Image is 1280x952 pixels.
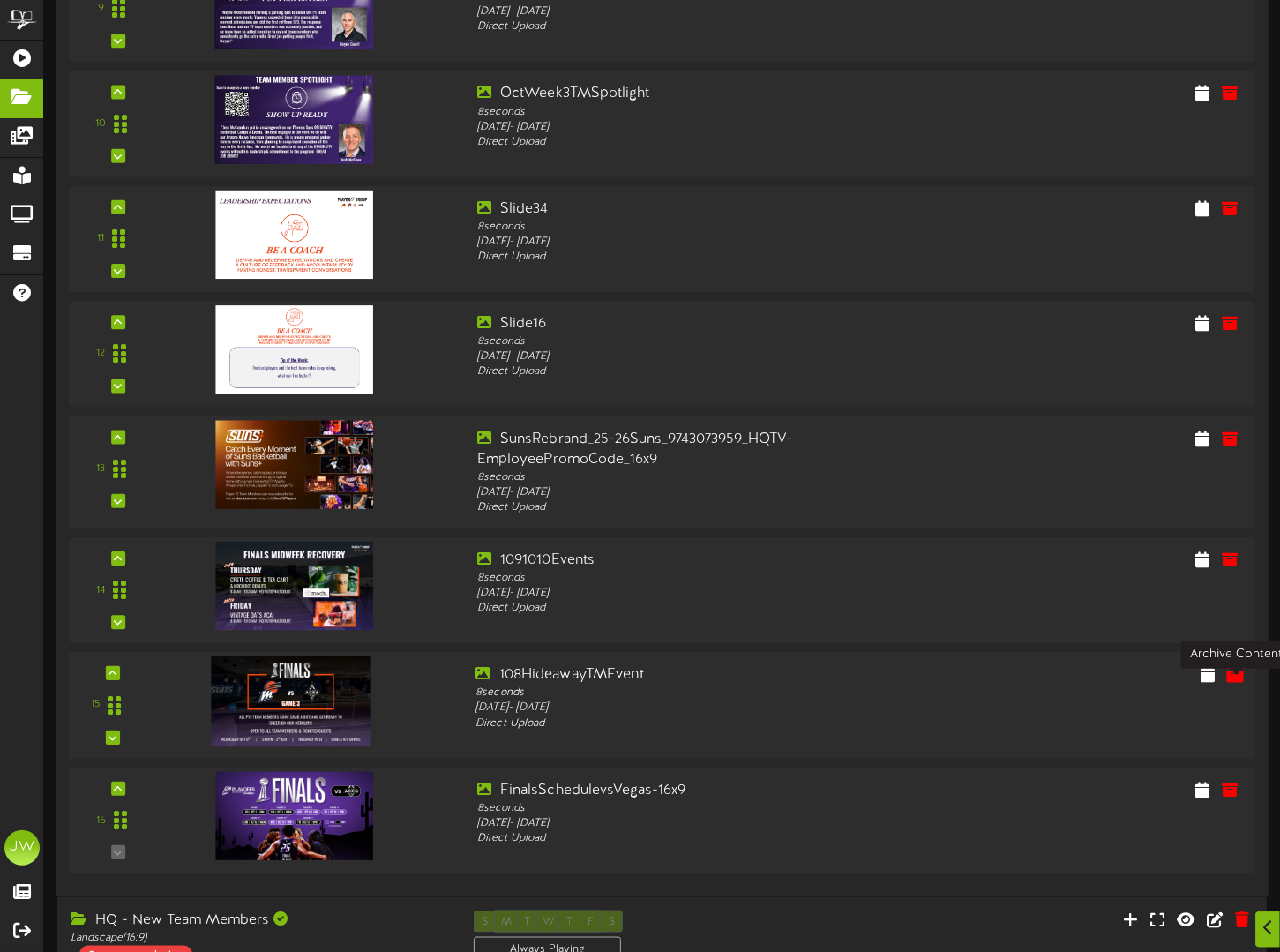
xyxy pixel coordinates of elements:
[477,20,945,35] div: Direct Upload
[477,500,945,515] div: Direct Upload
[477,105,945,120] div: 8 seconds
[475,716,948,731] div: Direct Upload
[71,911,447,931] div: HQ - New Team Members
[477,85,945,105] div: OctWeek3TMSpotlight
[477,470,945,485] div: 8 seconds
[98,2,104,17] div: 9
[215,421,372,509] img: c05d94fb-25fd-418d-b4f2-bb351d25ca9d.jpg
[215,76,374,164] img: 695dd0a8-9088-4109-9575-205e7adc6880.jpg
[71,931,447,946] div: Landscape ( 16:9 )
[477,816,945,831] div: [DATE] - [DATE]
[96,813,106,828] div: 16
[477,4,945,19] div: [DATE] - [DATE]
[477,365,945,380] div: Direct Upload
[215,305,372,394] img: c6217fa2-b1d3-4bc1-bf20-7ddcd9f32f08.jpg
[477,602,945,617] div: Direct Upload
[95,116,106,131] div: 10
[477,430,945,470] div: SunsRebrand_25-26Suns_9743073959_HQTV-EmployeePromoCode_16x9
[477,801,945,816] div: 8 seconds
[475,701,948,716] div: [DATE] - [DATE]
[477,831,945,846] div: Direct Upload
[97,232,104,247] div: 11
[211,656,370,746] img: 14c8bd4e-af49-4950-b946-111364e2cda7.jpg
[477,334,945,349] div: 8 seconds
[477,235,945,250] div: [DATE] - [DATE]
[477,120,945,135] div: [DATE] - [DATE]
[475,665,948,686] div: 108HideawayTMEvent
[477,350,945,365] div: [DATE] - [DATE]
[215,191,372,279] img: 0f5cee7b-6e6e-4533-8938-59789e2f38ac.jpg
[477,220,945,235] div: 8 seconds
[477,250,945,265] div: Direct Upload
[475,686,948,701] div: 8 seconds
[477,551,945,571] div: 1091010Events
[477,586,945,601] div: [DATE] - [DATE]
[4,830,40,866] div: JW
[477,314,945,334] div: Slide16
[96,583,105,598] div: 14
[215,542,372,630] img: 9fca36b3-35ed-4eaa-b6d9-5994eef837bf.jpg
[91,698,100,713] div: 15
[215,772,372,860] img: 6e5da840-3329-4f4d-92b1-b6842ea7c334.jpg
[477,781,945,801] div: FinalsSchedulevsVegas-16x9
[477,571,945,586] div: 8 seconds
[477,485,945,500] div: [DATE] - [DATE]
[477,135,945,150] div: Direct Upload
[96,461,105,476] div: 13
[477,199,945,220] div: Slide34
[96,347,105,362] div: 12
